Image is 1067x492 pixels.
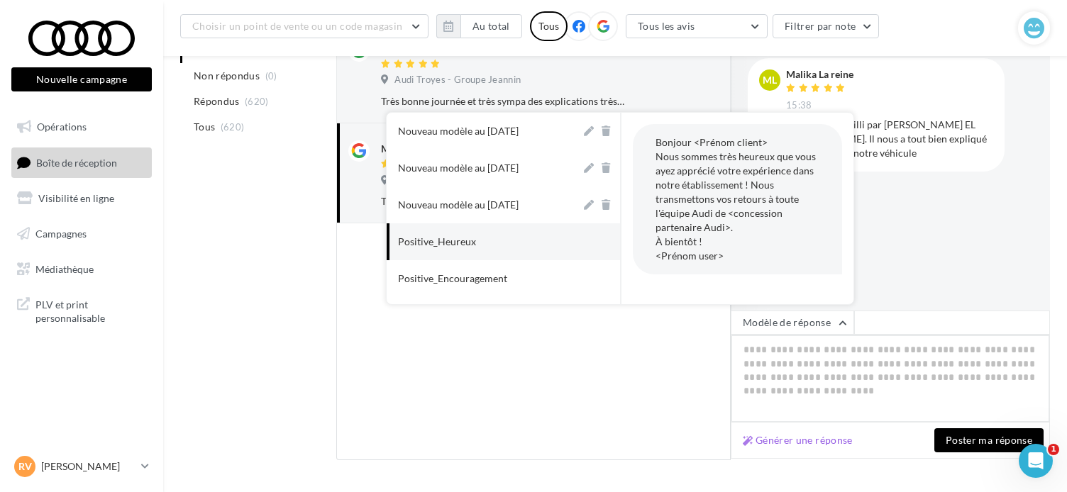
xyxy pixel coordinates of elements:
[35,262,94,274] span: Médiathèque
[9,289,155,331] a: PLV et print personnalisable
[9,147,155,178] a: Boîte de réception
[38,192,114,204] span: Visibilité en ligne
[381,194,626,208] div: Très bien accueilli par [PERSON_NAME] EL [PERSON_NAME]. Il nous a tout bien expliqué pour l'achat...
[9,255,155,284] a: Médiathèque
[194,69,260,83] span: Non répondus
[18,459,32,474] span: RV
[9,219,155,249] a: Campagnes
[387,260,581,297] button: Positive_Encouragement
[436,14,522,38] button: Au total
[194,120,215,134] span: Tous
[381,94,626,108] div: Très bonne journée et très sympa des explications très claires avec [PERSON_NAME] EL [PERSON_NAME...
[398,198,519,212] div: Nouveau modèle au [DATE]
[737,432,858,449] button: Générer une réponse
[381,142,448,156] div: Malika La reine
[11,67,152,91] button: Nouvelle campagne
[9,112,155,142] a: Opérations
[9,184,155,213] a: Visibilité en ligne
[626,14,768,38] button: Tous les avis
[394,74,521,86] span: Audi Troyes - Groupe Jeannin
[387,186,581,223] button: Nouveau modèle au [DATE]
[786,118,993,160] div: Très bien accueilli par [PERSON_NAME] EL [PERSON_NAME]. Il nous a tout bien expliqué pour l'achat...
[37,121,87,133] span: Opérations
[192,20,402,32] span: Choisir un point de vente ou un code magasin
[36,156,117,168] span: Boîte de réception
[460,14,522,38] button: Au total
[398,161,519,175] div: Nouveau modèle au [DATE]
[41,459,136,474] p: [PERSON_NAME]
[763,73,777,87] span: ML
[265,70,277,82] span: (0)
[180,14,429,38] button: Choisir un point de vente ou un code magasin
[398,235,476,249] div: Positive_Heureux
[934,428,1044,452] button: Poster ma réponse
[1048,444,1059,455] span: 1
[221,121,245,133] span: (620)
[194,94,240,108] span: Répondus
[731,311,854,335] button: Modèle de réponse
[11,453,152,480] a: RV [PERSON_NAME]
[387,223,581,260] button: Positive_Heureux
[530,11,568,41] div: Tous
[1019,444,1053,478] iframe: Intercom live chat
[35,295,146,325] span: PLV et print personnalisable
[786,69,853,79] div: Malika La reine
[773,14,880,38] button: Filtrer par note
[398,272,507,286] div: Positive_Encouragement
[398,124,519,138] div: Nouveau modèle au [DATE]
[35,228,87,240] span: Campagnes
[656,136,816,262] span: Bonjour <Prénom client> Nous sommes très heureux que vous ayez apprécié votre expérience dans not...
[638,20,695,32] span: Tous les avis
[387,113,581,150] button: Nouveau modèle au [DATE]
[387,150,581,186] button: Nouveau modèle au [DATE]
[786,99,812,112] span: 15:38
[245,96,269,107] span: (620)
